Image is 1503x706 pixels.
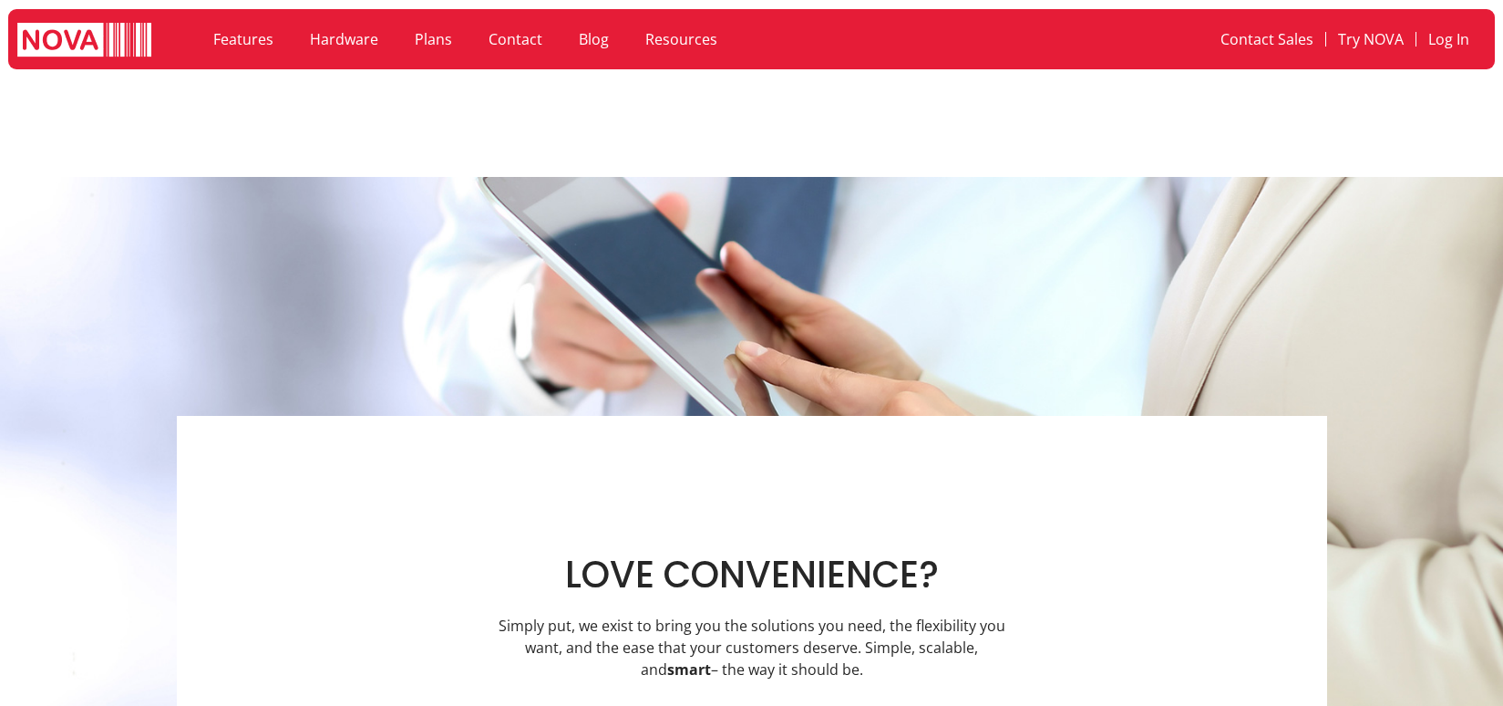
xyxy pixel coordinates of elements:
[292,18,396,60] a: Hardware
[667,659,711,680] strong: smart
[627,18,736,60] a: Resources
[488,553,1016,597] h1: LOVE CONVENIENCE?
[1416,18,1481,60] a: Log In
[1053,18,1480,60] nav: Menu
[561,18,627,60] a: Blog
[17,23,151,60] img: logo white
[488,615,1016,680] p: Simply put, we exist to bring you the solutions you need, the flexibility you want, and the ease ...
[470,18,561,60] a: Contact
[195,18,292,60] a: Features
[1326,18,1415,60] a: Try NOVA
[396,18,470,60] a: Plans
[1209,18,1325,60] a: Contact Sales
[195,18,1034,60] nav: Menu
